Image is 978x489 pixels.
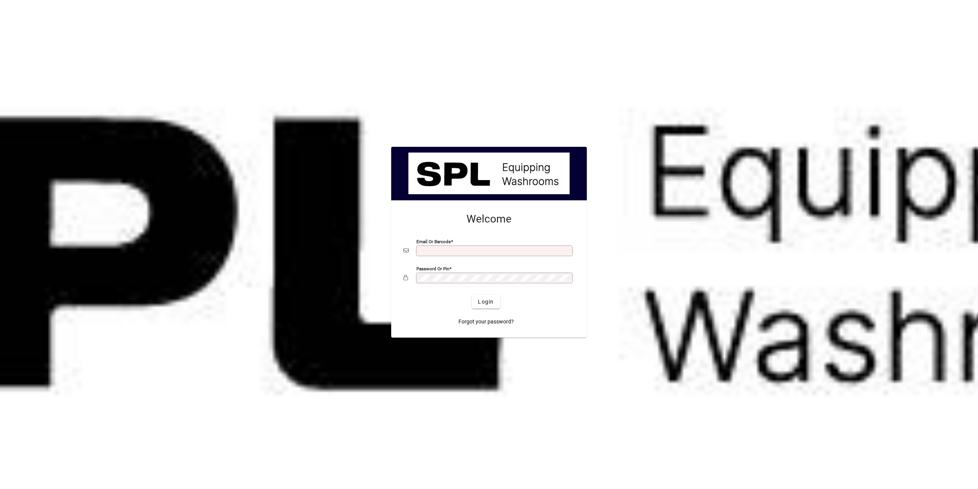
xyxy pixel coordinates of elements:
[458,318,514,326] span: Forgot your password?
[472,295,500,309] button: Login
[403,213,575,226] h2: Welcome
[478,298,494,306] span: Login
[416,239,451,244] mat-label: Email or Barcode
[455,315,517,328] a: Forgot your password?
[416,266,449,271] mat-label: Password or Pin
